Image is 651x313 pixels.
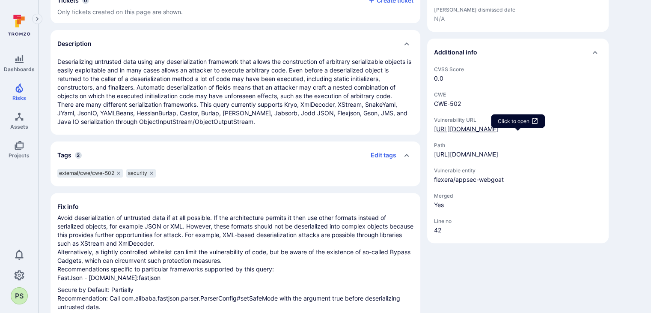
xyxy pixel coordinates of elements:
span: Vulnerability URL [434,117,602,123]
span: 42 [434,226,602,235]
h2: Description [57,39,92,48]
p: Deserializing untrusted data using any deserialization framework that allows the construction of ... [57,57,413,126]
span: CWE [434,91,602,98]
span: external/cwe/cwe-502 [59,170,114,177]
span: Risks [12,95,26,101]
span: Line no [434,218,602,224]
span: [PERSON_NAME] dismissed date [434,6,602,13]
p: Secure by Default: Partially Recommendation: Call com.alibaba.fastjson.parser.ParserConfig#setSaf... [57,286,413,311]
button: Expand navigation menu [32,14,42,24]
h2: Additional info [434,48,477,57]
h2: Tags [57,151,71,160]
a: CWE-502 [434,100,461,107]
button: Edit tags [364,148,396,162]
span: 0.0 [434,74,602,83]
div: security [126,169,156,178]
a: [URL][DOMAIN_NAME] [434,150,498,158]
section: additional info card [427,39,609,243]
div: Collapse [427,39,609,66]
span: Path [434,142,602,148]
span: Yes [434,201,602,209]
span: CVSS Score [434,66,602,72]
button: PS [11,287,28,304]
span: N/A [434,15,602,23]
span: Assets [10,123,28,130]
div: Prashnth Sankaran [11,287,28,304]
span: Only tickets created on this page are shown. [57,8,183,15]
span: Projects [9,152,30,159]
h2: Fix info [57,202,79,211]
span: Merged [434,193,602,199]
span: Dashboards [4,66,35,72]
span: flexera/appsec-webgoat [434,175,602,184]
span: Vulnerable entity [434,167,602,174]
a: [URL][DOMAIN_NAME] [434,125,498,133]
i: Expand navigation menu [34,15,40,23]
div: Collapse tags [51,141,420,169]
p: Avoid deserialization of untrusted data if at all possible. If the architecture permits it then u... [57,214,413,282]
span: security [128,170,147,177]
span: 2 [75,152,82,159]
div: external/cwe/cwe-502 [57,169,123,178]
div: Click to open [498,117,529,124]
div: Collapse description [51,30,420,57]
